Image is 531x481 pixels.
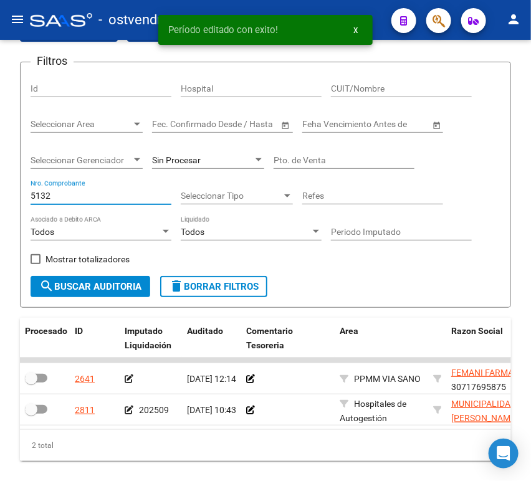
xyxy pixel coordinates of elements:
[489,439,519,469] div: Open Intercom Messenger
[31,119,132,130] span: Seleccionar Area
[31,155,132,166] span: Seleccionar Gerenciador
[125,326,171,350] span: Imputado Liquidación
[181,191,282,201] span: Seleccionar Tipo
[39,281,141,292] span: Buscar Auditoria
[45,252,130,267] span: Mostrar totalizadores
[187,405,236,415] span: [DATE] 10:43
[340,326,358,336] span: Area
[39,279,54,293] mat-icon: search
[10,12,25,27] mat-icon: menu
[181,227,204,237] span: Todos
[25,326,67,336] span: Procesado
[20,430,511,461] div: 2 total
[182,318,241,359] datatable-header-cell: Auditado
[75,372,95,386] div: 2641
[168,24,278,36] span: Período editado con exito!
[246,326,293,350] span: Comentario Tesoreria
[169,281,259,292] span: Borrar Filtros
[160,276,267,297] button: Borrar Filtros
[451,326,503,336] span: Razon Social
[75,326,83,336] span: ID
[208,119,269,130] input: Fecha fin
[353,24,358,36] span: x
[139,405,169,415] span: 202509
[343,19,368,41] button: x
[335,318,428,359] datatable-header-cell: Area
[451,368,531,378] span: FEMANI FARMA S.A.
[31,52,74,70] h3: Filtros
[506,12,521,27] mat-icon: person
[187,374,236,384] span: [DATE] 12:14
[70,318,120,359] datatable-header-cell: ID
[20,318,70,359] datatable-header-cell: Procesado
[451,399,529,423] span: MUNICIPALIDAD DE [PERSON_NAME]
[152,119,198,130] input: Fecha inicio
[241,318,335,359] datatable-header-cell: Comentario Tesoreria
[98,6,169,34] span: - ostvendra
[354,374,421,384] span: PPMM VIA SANO
[152,155,201,165] span: Sin Procesar
[187,326,223,336] span: Auditado
[31,276,150,297] button: Buscar Auditoria
[279,118,292,131] button: Open calendar
[169,279,184,293] mat-icon: delete
[340,399,406,423] span: Hospitales de Autogestión
[31,227,54,237] span: Todos
[430,118,443,131] button: Open calendar
[120,318,182,359] datatable-header-cell: Imputado Liquidación
[75,403,95,417] div: 2811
